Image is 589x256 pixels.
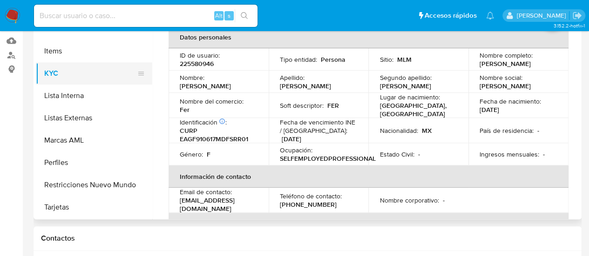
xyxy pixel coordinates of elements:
p: [PERSON_NAME] [180,82,231,90]
button: Marcas AML [36,129,152,151]
span: 3.152.2-hotfix-1 [553,22,584,29]
p: [PERSON_NAME] [280,82,331,90]
p: 225580946 [180,59,214,68]
p: MLM [397,55,411,64]
button: Restricciones Nuevo Mundo [36,174,152,196]
p: Identificación : [180,118,227,126]
button: Tarjetas [36,196,152,218]
p: Sitio : [379,55,393,64]
p: [DATE] [282,135,301,143]
p: Nombre corporativo : [379,196,439,204]
th: Información de contacto [169,165,569,188]
p: FER [327,101,339,110]
button: Perfiles [36,151,152,174]
p: [DATE] [480,105,499,114]
p: Fecha de nacimiento : [480,97,541,105]
p: SELFEMPLOYEDPROFESSIONAL [280,154,376,163]
p: Nombre completo : [480,51,533,59]
button: Listas Externas [36,107,152,129]
p: Nacionalidad : [379,126,418,135]
p: País de residencia : [480,126,534,135]
p: - [543,150,545,158]
th: Datos personales [169,26,569,48]
p: [PERSON_NAME] [379,82,431,90]
p: Soft descriptor : [280,101,324,110]
p: F [207,150,210,158]
button: search-icon [235,9,254,22]
p: Tipo entidad : [280,55,317,64]
p: Nombre del comercio : [180,97,244,105]
p: Ingresos mensuales : [480,150,539,158]
p: ID de usuario : [180,51,220,59]
p: Nombre social : [480,73,522,82]
button: Lista Interna [36,85,152,107]
p: MX [421,126,431,135]
h1: Contactos [41,234,574,243]
button: KYC [36,62,145,85]
span: s [228,11,230,20]
p: Fer [180,105,190,114]
p: Género : [180,150,203,158]
p: Teléfono de contacto : [280,192,342,200]
p: Ocupación : [280,146,312,154]
p: Apellido : [280,73,305,82]
p: Segundo apellido : [379,73,431,82]
p: - [418,150,420,158]
span: Alt [215,11,223,20]
p: CURP EAGF910617MDFSRR01 [180,126,254,143]
input: Buscar usuario o caso... [34,10,257,22]
th: Verificación y cumplimiento [169,213,569,235]
p: Nombre : [180,73,204,82]
p: Fecha de vencimiento INE / [GEOGRAPHIC_DATA] : [280,118,358,135]
a: Notificaciones [486,12,494,20]
p: [PERSON_NAME] [480,82,531,90]
p: [EMAIL_ADDRESS][DOMAIN_NAME] [180,196,254,213]
p: [GEOGRAPHIC_DATA], [GEOGRAPHIC_DATA] [379,101,454,118]
span: Accesos rápidos [425,11,477,20]
p: - [537,126,539,135]
p: Email de contacto : [180,188,232,196]
p: Estado Civil : [379,150,414,158]
p: erick.zarza@mercadolibre.com.mx [516,11,569,20]
p: Persona [321,55,345,64]
p: Lugar de nacimiento : [379,93,440,101]
a: Salir [572,11,582,20]
p: [PERSON_NAME] [480,59,531,68]
p: - [442,196,444,204]
button: Items [36,40,152,62]
p: [PHONE_NUMBER] [280,200,337,209]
